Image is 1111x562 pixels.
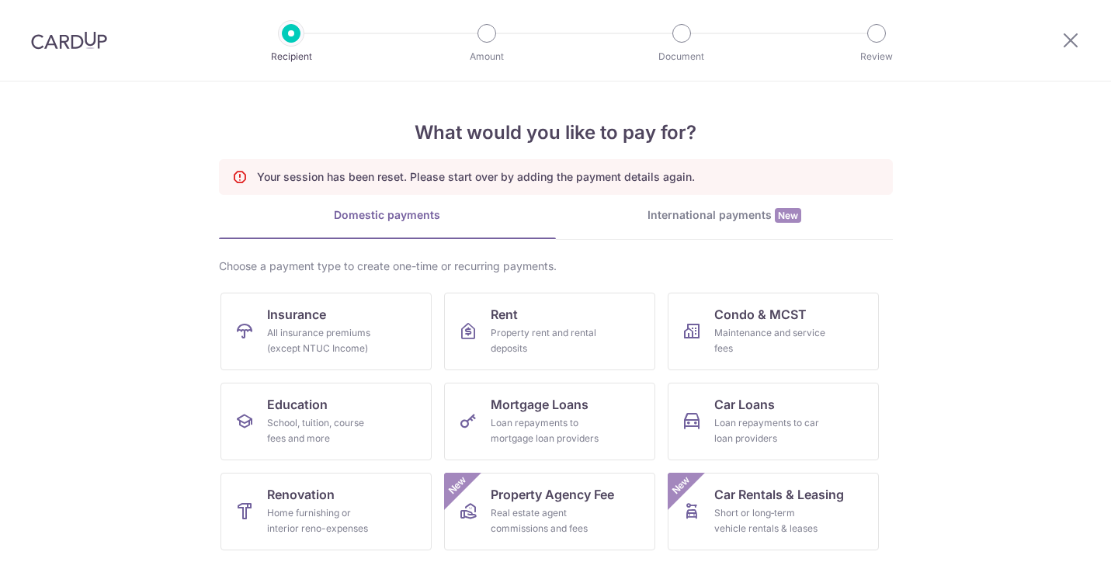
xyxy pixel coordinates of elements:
[714,325,826,356] div: Maintenance and service fees
[491,415,602,446] div: Loan repayments to mortgage loan providers
[491,395,588,414] span: Mortgage Loans
[31,31,107,50] img: CardUp
[220,473,432,550] a: RenovationHome furnishing or interior reno-expenses
[429,49,544,64] p: Amount
[267,305,326,324] span: Insurance
[491,505,602,536] div: Real estate agent commissions and fees
[714,485,844,504] span: Car Rentals & Leasing
[219,258,893,274] div: Choose a payment type to create one-time or recurring payments.
[714,505,826,536] div: Short or long‑term vehicle rentals & leases
[668,473,879,550] a: Car Rentals & LeasingShort or long‑term vehicle rentals & leasesNew
[219,119,893,147] h4: What would you like to pay for?
[444,473,470,498] span: New
[267,505,379,536] div: Home furnishing or interior reno-expenses
[444,383,655,460] a: Mortgage LoansLoan repayments to mortgage loan providers
[491,305,518,324] span: Rent
[714,395,775,414] span: Car Loans
[220,383,432,460] a: EducationSchool, tuition, course fees and more
[624,49,739,64] p: Document
[444,293,655,370] a: RentProperty rent and rental deposits
[819,49,934,64] p: Review
[220,293,432,370] a: InsuranceAll insurance premiums (except NTUC Income)
[257,169,695,185] p: Your session has been reset. Please start over by adding the payment details again.
[714,305,807,324] span: Condo & MCST
[444,473,655,550] a: Property Agency FeeReal estate agent commissions and feesNew
[267,485,335,504] span: Renovation
[668,293,879,370] a: Condo & MCSTMaintenance and service fees
[556,207,893,224] div: International payments
[714,415,826,446] div: Loan repayments to car loan providers
[267,325,379,356] div: All insurance premiums (except NTUC Income)
[267,395,328,414] span: Education
[491,325,602,356] div: Property rent and rental deposits
[267,415,379,446] div: School, tuition, course fees and more
[491,485,614,504] span: Property Agency Fee
[668,383,879,460] a: Car LoansLoan repayments to car loan providers
[775,208,801,223] span: New
[668,473,693,498] span: New
[219,207,556,223] div: Domestic payments
[234,49,349,64] p: Recipient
